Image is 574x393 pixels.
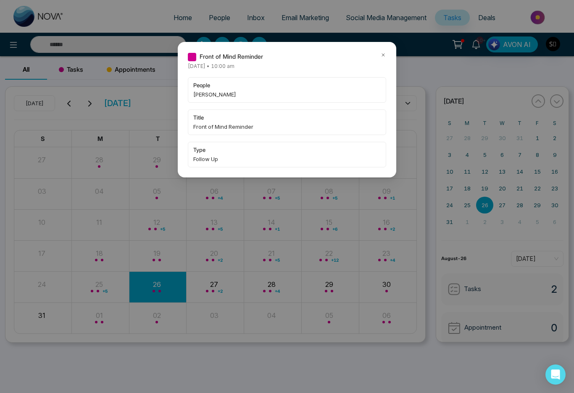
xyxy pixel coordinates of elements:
span: [PERSON_NAME] [193,90,381,99]
div: Open Intercom Messenger [545,364,566,385]
span: Front of Mind Reminder [193,122,381,131]
span: Front of Mind Reminder [200,52,263,61]
span: type [193,146,381,154]
span: Follow Up [193,155,381,163]
span: people [193,81,381,89]
span: title [193,113,381,122]
span: [DATE] • 10:00 am [188,63,234,69]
